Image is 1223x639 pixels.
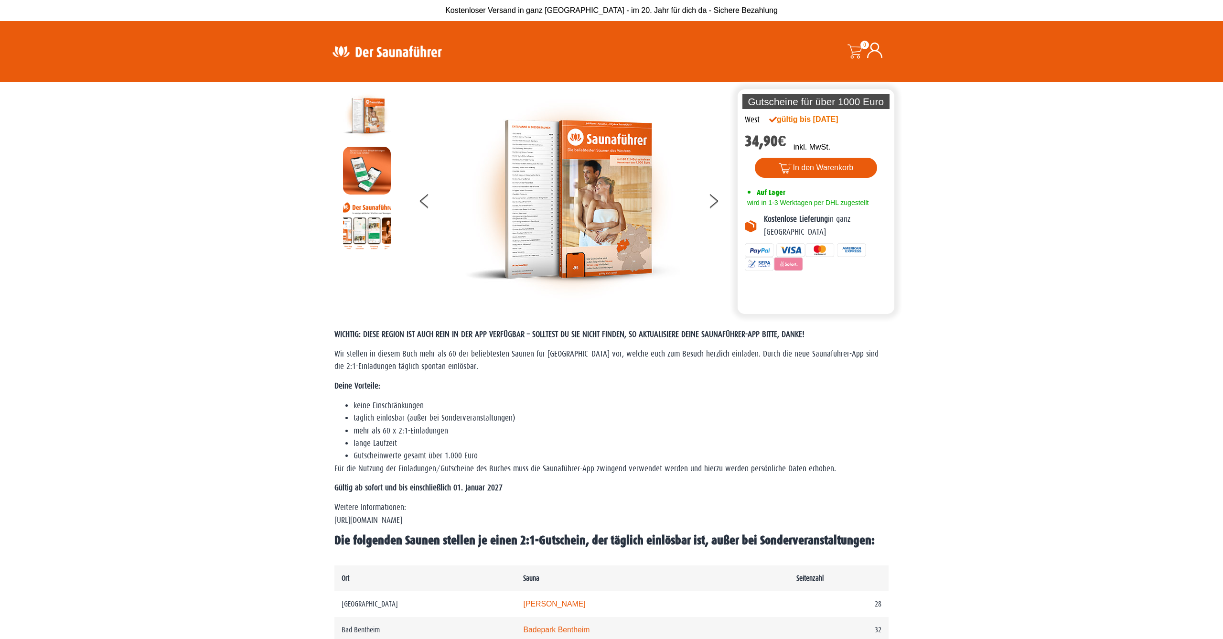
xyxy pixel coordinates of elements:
span: Kostenloser Versand in ganz [GEOGRAPHIC_DATA] - im 20. Jahr für dich da - Sichere Bezahlung [445,6,778,14]
img: Anleitung7tn [343,202,391,249]
div: West [745,114,760,126]
span: wird in 1-3 Werktagen per DHL zugestellt [745,199,869,206]
img: der-saunafuehrer-2025-west [465,92,680,307]
p: in ganz [GEOGRAPHIC_DATA] [764,213,887,238]
a: Badepark Bentheim [523,626,590,634]
span: € [778,132,786,150]
td: [GEOGRAPHIC_DATA] [334,591,516,617]
td: 28 [789,591,889,617]
b: Sauna [523,574,539,582]
li: lange Laufzeit [354,437,889,450]
span: Wir stellen in diesem Buch mehr als 60 der beliebtesten Saunen für [GEOGRAPHIC_DATA] vor, welche ... [334,349,879,371]
button: In den Warenkorb [755,158,878,178]
a: [PERSON_NAME] [523,600,585,608]
p: Weitere Informationen: [URL][DOMAIN_NAME] [334,501,889,527]
bdi: 34,90 [745,132,786,150]
span: Auf Lager [757,188,785,197]
li: täglich einlösbar (außer bei Sonderveranstaltungen) [354,412,889,424]
span: 0 [860,41,869,49]
p: Für die Nutzung der Einladungen/Gutscheine des Buches muss die Saunaführer-App zwingend verwendet... [334,463,889,475]
b: Kostenlose Lieferung [764,215,828,224]
strong: Gültig ab sofort und bis einschließlich 01. Januar 2027 [334,483,503,492]
b: Die folgenden Saunen stellen je einen 2:1-Gutschein, der täglich einlösbar ist, außer bei Sonderv... [334,533,875,547]
p: Gutscheine für über 1000 Euro [742,94,890,109]
li: Gutscheinwerte gesamt über 1.000 Euro [354,450,889,462]
img: MOCKUP-iPhone_regional [343,147,391,195]
li: keine Einschränkungen [354,400,889,412]
li: mehr als 60 x 2:1-Einladungen [354,425,889,437]
b: Seitenzahl [796,574,824,582]
p: inkl. MwSt. [794,141,830,153]
div: gültig bis [DATE] [769,114,859,125]
img: der-saunafuehrer-2025-west [343,92,391,140]
strong: Deine Vorteile: [334,381,380,390]
span: WICHTIG: DIESE REGION IST AUCH REIN IN DER APP VERFÜGBAR – SOLLTEST DU SIE NICHT FINDEN, SO AKTUA... [334,330,805,339]
b: Ort [342,574,349,582]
